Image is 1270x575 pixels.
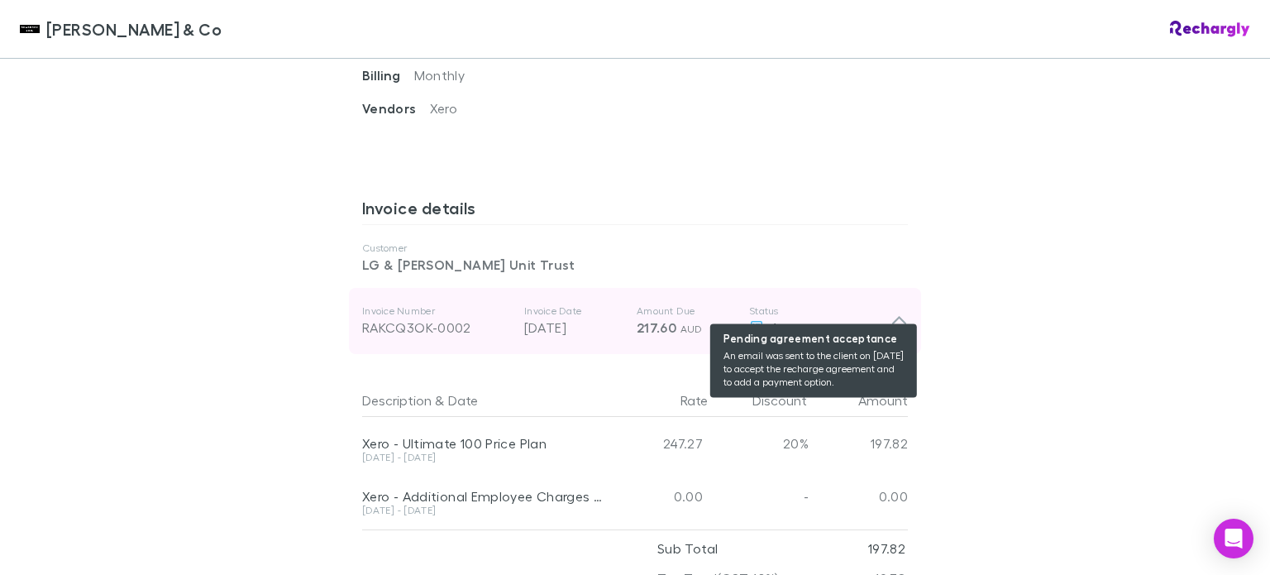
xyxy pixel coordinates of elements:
p: Status [749,304,890,318]
p: Invoice Date [524,304,623,318]
span: Agreement [771,319,838,335]
span: Billing [362,67,414,84]
span: Xero [430,100,457,116]
p: [DATE] [524,318,623,338]
p: Amount Due [637,304,736,318]
div: Xero - Additional Employee Charges over 100 [362,488,604,505]
div: Xero - Ultimate 100 Price Plan [362,435,604,452]
button: Description [362,384,432,417]
div: Open Intercom Messenger [1214,519,1253,558]
p: Invoice Number [362,304,511,318]
span: [PERSON_NAME] & Co [46,17,222,41]
button: Date [448,384,478,417]
p: 197.82 [868,534,905,563]
p: Customer [362,242,908,255]
img: Rechargly Logo [1170,21,1250,37]
div: 197.82 [809,417,908,470]
div: - [709,470,809,523]
div: RAKCQ3OK-0002 [362,318,511,338]
p: Sub Total [657,534,718,563]
span: 217.60 [637,319,676,336]
h3: Invoice details [362,198,908,224]
div: & [362,384,604,417]
div: [DATE] - [DATE] [362,453,604,462]
img: Shaddock & Co's Logo [20,19,40,39]
span: AUD [680,323,703,335]
span: Monthly [414,67,466,83]
div: 0.00 [610,470,709,523]
div: Invoice NumberRAKCQ3OK-0002Invoice Date[DATE]Amount Due217.60 AUDStatus [349,288,921,354]
div: [DATE] - [DATE] [362,506,604,515]
div: 247.27 [610,417,709,470]
span: Vendors [362,100,430,117]
div: 0.00 [809,470,908,523]
p: LG & [PERSON_NAME] Unit Trust [362,255,908,275]
div: 20% [709,417,809,470]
